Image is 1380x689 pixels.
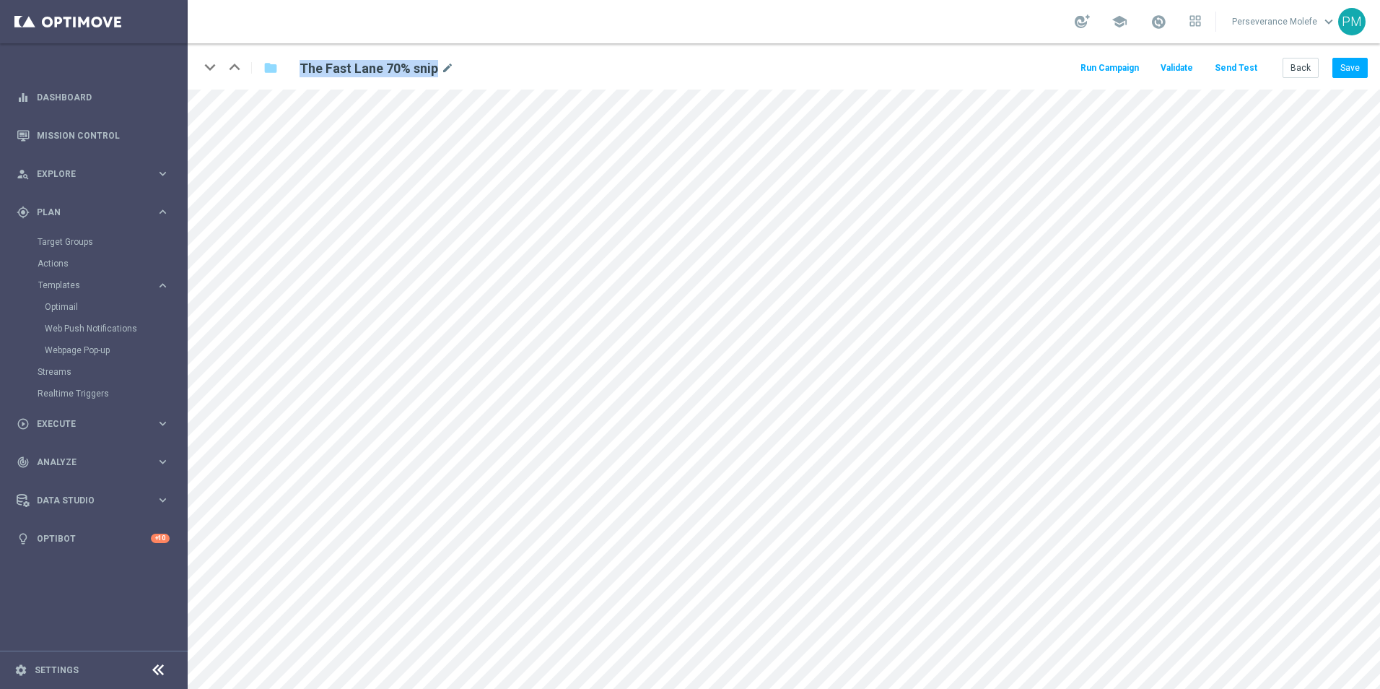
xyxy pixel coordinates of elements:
a: Mission Control [37,116,170,155]
div: Webpage Pop-up [45,339,186,361]
i: lightbulb [17,532,30,545]
button: lightbulb Optibot +10 [16,533,170,545]
button: gps_fixed Plan keyboard_arrow_right [16,207,170,218]
i: play_circle_outline [17,417,30,430]
a: Dashboard [37,78,170,116]
div: Templates [38,281,156,290]
i: settings [14,664,27,677]
span: Templates [38,281,141,290]
i: keyboard_arrow_right [156,417,170,430]
i: keyboard_arrow_right [156,167,170,181]
span: Validate [1161,63,1193,73]
i: keyboard_arrow_right [156,205,170,219]
i: gps_fixed [17,206,30,219]
span: keyboard_arrow_down [1321,14,1337,30]
i: track_changes [17,456,30,469]
button: play_circle_outline Execute keyboard_arrow_right [16,418,170,430]
div: Plan [17,206,156,219]
i: mode_edit [441,60,454,77]
a: Web Push Notifications [45,323,150,334]
span: Data Studio [37,496,156,505]
i: keyboard_arrow_right [156,279,170,292]
button: Run Campaign [1078,58,1141,78]
span: school [1112,14,1127,30]
div: Dashboard [17,78,170,116]
span: Plan [37,208,156,217]
button: Validate [1158,58,1195,78]
span: Execute [37,420,156,428]
div: Streams [38,361,186,383]
div: Optimail [45,296,186,318]
button: Send Test [1213,58,1259,78]
button: Save [1332,58,1368,78]
span: Analyze [37,458,156,467]
div: Realtime Triggers [38,383,186,404]
div: Data Studio [17,494,156,507]
div: Optibot [17,519,170,558]
i: folder [263,59,278,77]
a: Optibot [37,519,151,558]
i: person_search [17,168,30,181]
div: Templates [38,274,186,361]
div: Target Groups [38,231,186,253]
button: track_changes Analyze keyboard_arrow_right [16,456,170,468]
span: Explore [37,170,156,178]
i: keyboard_arrow_right [156,493,170,507]
a: Streams [38,366,150,378]
div: Execute [17,417,156,430]
button: Templates keyboard_arrow_right [38,279,170,291]
button: person_search Explore keyboard_arrow_right [16,168,170,180]
h2: The Fast Lane 70% snip [300,60,438,77]
i: keyboard_arrow_right [156,455,170,469]
div: Web Push Notifications [45,318,186,339]
div: PM [1338,8,1366,35]
a: Optimail [45,301,150,313]
button: Mission Control [16,130,170,142]
a: Settings [35,666,79,675]
div: Mission Control [17,116,170,155]
button: Back [1283,58,1319,78]
button: Data Studio keyboard_arrow_right [16,495,170,506]
a: Webpage Pop-up [45,344,150,356]
div: Analyze [17,456,156,469]
button: equalizer Dashboard [16,92,170,103]
button: folder [262,56,279,79]
a: Perseverance Molefekeyboard_arrow_down [1231,11,1338,32]
a: Realtime Triggers [38,388,150,399]
div: +10 [151,534,170,543]
div: Explore [17,168,156,181]
div: Actions [38,253,186,274]
i: equalizer [17,91,30,104]
a: Target Groups [38,236,150,248]
a: Actions [38,258,150,269]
